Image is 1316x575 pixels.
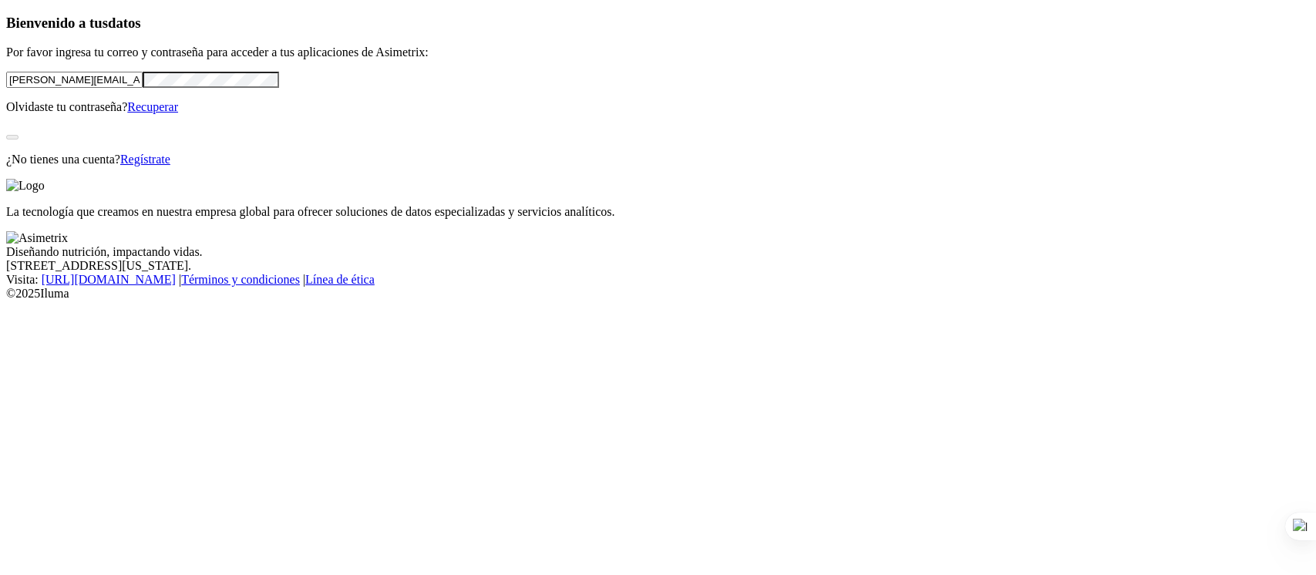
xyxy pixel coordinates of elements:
[42,273,176,286] a: [URL][DOMAIN_NAME]
[6,245,1310,259] div: Diseñando nutrición, impactando vidas.
[6,45,1310,59] p: Por favor ingresa tu correo y contraseña para acceder a tus aplicaciones de Asimetrix:
[108,15,141,31] span: datos
[6,231,68,245] img: Asimetrix
[305,273,375,286] a: Línea de ética
[6,179,45,193] img: Logo
[6,273,1310,287] div: Visita : | |
[6,205,1310,219] p: La tecnología que creamos en nuestra empresa global para ofrecer soluciones de datos especializad...
[181,273,300,286] a: Términos y condiciones
[6,153,1310,166] p: ¿No tienes una cuenta?
[120,153,170,166] a: Regístrate
[6,259,1310,273] div: [STREET_ADDRESS][US_STATE].
[6,287,1310,301] div: © 2025 Iluma
[127,100,178,113] a: Recuperar
[6,72,143,88] input: Tu correo
[6,100,1310,114] p: Olvidaste tu contraseña?
[6,15,1310,32] h3: Bienvenido a tus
